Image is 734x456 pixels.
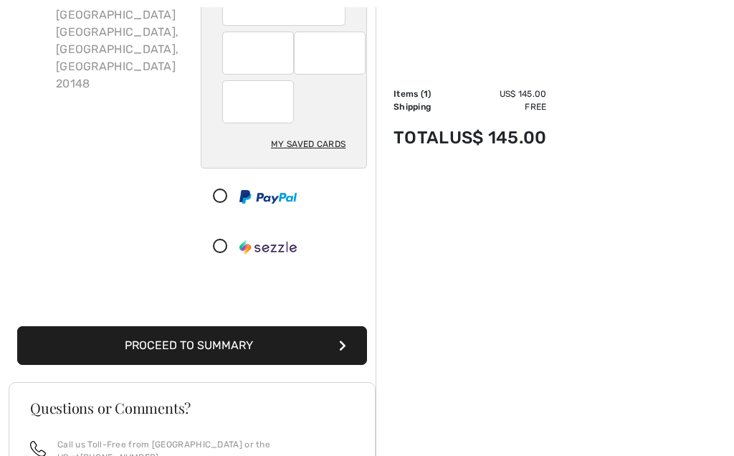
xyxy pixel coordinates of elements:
[394,87,449,100] td: Items ( )
[239,190,297,204] img: PayPal
[271,132,345,156] div: My Saved Cards
[305,37,356,70] iframe: Secure Credit Card Frame - Expiration Year
[394,100,449,113] td: Shipping
[17,326,367,365] button: Proceed to Summary
[449,100,547,113] td: Free
[239,240,297,255] img: Sezzle
[30,401,354,415] h3: Questions or Comments?
[234,85,285,118] iframe: Secure Credit Card Frame - CVV
[234,37,285,70] iframe: Secure Credit Card Frame - Expiration Month
[449,87,547,100] td: US$ 145.00
[449,113,547,162] td: US$ 145.00
[394,113,449,162] td: Total
[424,89,428,99] span: 1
